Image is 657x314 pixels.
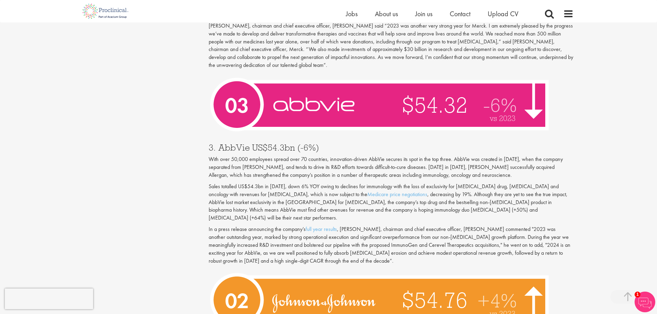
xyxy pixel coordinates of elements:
a: Upload CV [488,9,518,18]
a: Medicare price negotiations [367,191,427,198]
a: About us [375,9,398,18]
p: [PERSON_NAME], chairman and chief executive officer, [PERSON_NAME] said “2023 was another very st... [209,22,574,69]
iframe: reCAPTCHA [5,288,93,309]
a: Contact [450,9,470,18]
img: Chatbot [635,292,655,312]
p: With over 50,000 employees spread over 70 countries, innovation-driven AbbVie secures its spot in... [209,155,574,179]
a: Jobs [346,9,358,18]
p: Sales totalled US$54.3bn in [DATE], down 6% YOY owing to declines for immunology with the loss of... [209,183,574,222]
span: 1 [635,292,640,297]
h3: 3. AbbVie US$54.3bn (-6%) [209,143,574,152]
a: full year results [306,225,337,233]
p: In a press release announcing the company’s , [PERSON_NAME], chairman and chief executive officer... [209,225,574,265]
a: Join us [415,9,432,18]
